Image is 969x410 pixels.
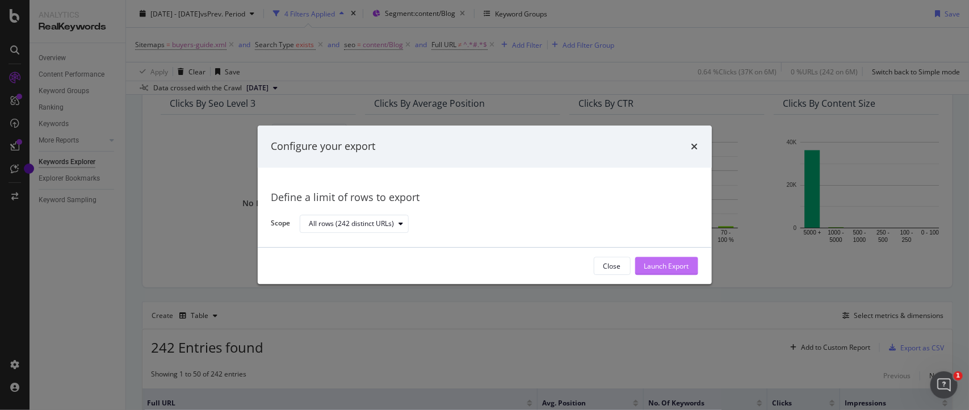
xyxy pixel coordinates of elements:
button: Launch Export [635,257,698,275]
label: Scope [271,219,291,231]
div: All rows (242 distinct URLs) [309,220,395,227]
div: Close [603,261,621,271]
button: All rows (242 distinct URLs) [300,215,409,233]
span: 1 [954,371,963,380]
div: modal [258,125,712,284]
div: Define a limit of rows to export [271,190,698,205]
button: Close [594,257,631,275]
div: Configure your export [271,139,376,154]
div: Launch Export [644,261,689,271]
div: times [691,139,698,154]
iframe: Intercom live chat [930,371,958,399]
